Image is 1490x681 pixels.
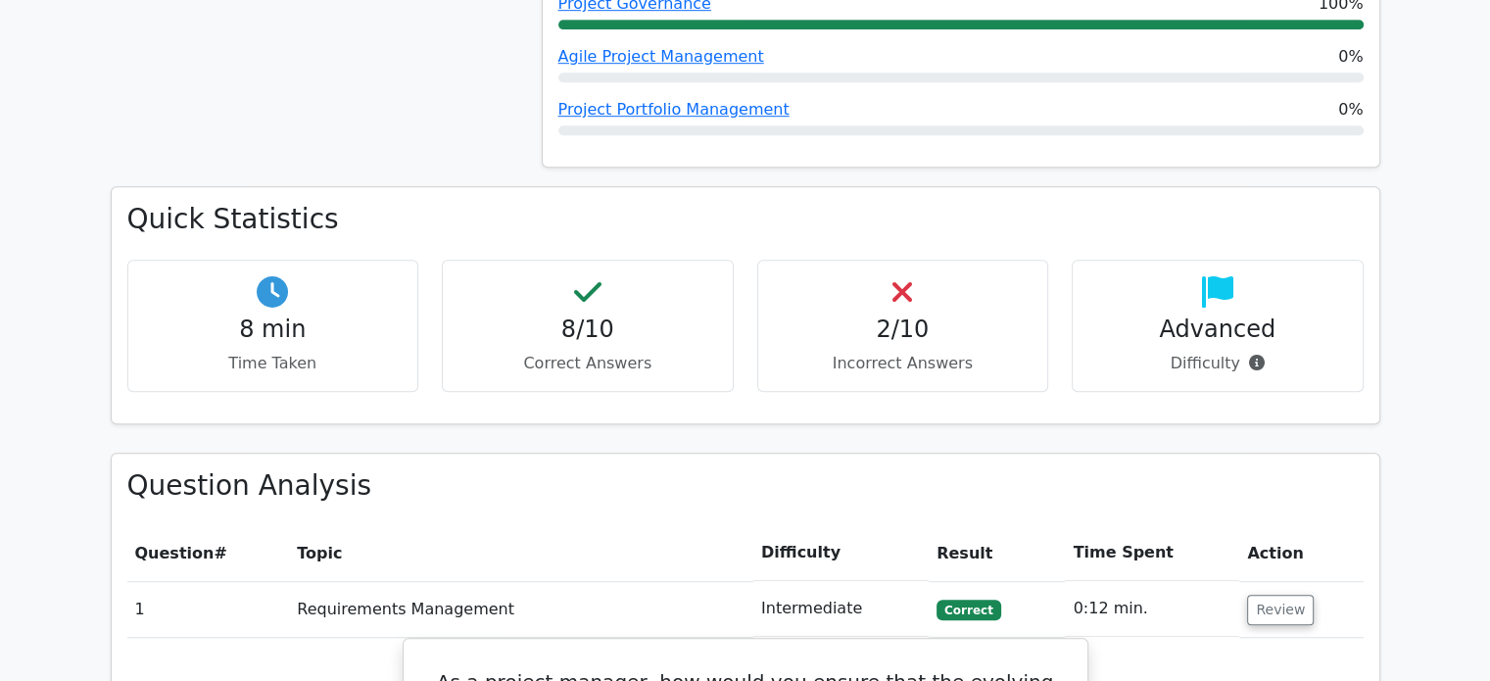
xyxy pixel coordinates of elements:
[1338,98,1363,122] span: 0%
[929,525,1065,581] th: Result
[558,47,764,66] a: Agile Project Management
[1239,525,1363,581] th: Action
[127,469,1364,503] h3: Question Analysis
[774,316,1033,344] h4: 2/10
[1088,316,1347,344] h4: Advanced
[127,525,290,581] th: #
[1065,581,1239,637] td: 0:12 min.
[753,581,929,637] td: Intermediate
[144,316,403,344] h4: 8 min
[289,581,753,637] td: Requirements Management
[753,525,929,581] th: Difficulty
[937,600,1000,619] span: Correct
[1065,525,1239,581] th: Time Spent
[127,203,1364,236] h3: Quick Statistics
[774,352,1033,375] p: Incorrect Answers
[127,581,290,637] td: 1
[135,544,215,562] span: Question
[144,352,403,375] p: Time Taken
[289,525,753,581] th: Topic
[458,316,717,344] h4: 8/10
[458,352,717,375] p: Correct Answers
[1338,45,1363,69] span: 0%
[558,100,790,119] a: Project Portfolio Management
[1088,352,1347,375] p: Difficulty
[1247,595,1314,625] button: Review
